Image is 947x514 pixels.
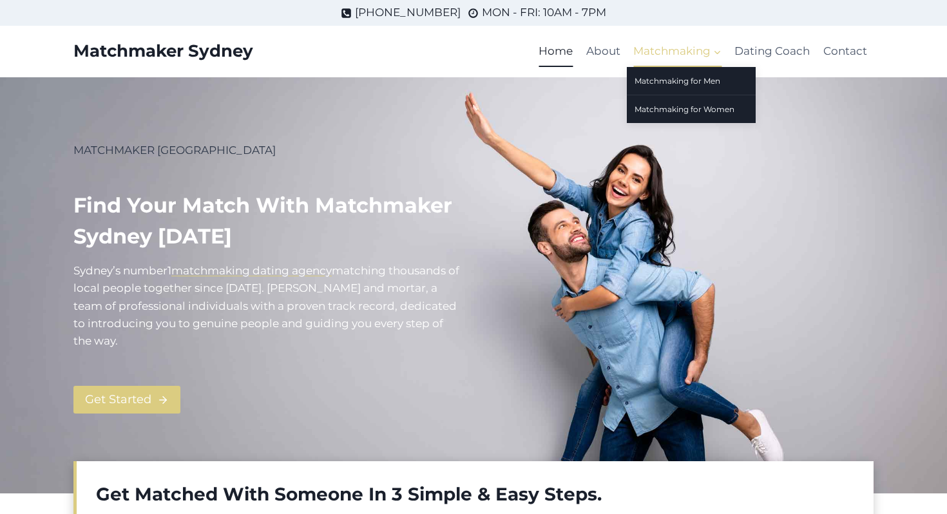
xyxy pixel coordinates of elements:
[532,36,874,67] nav: Primary
[627,36,728,67] button: Child menu of Matchmaking
[167,264,171,277] mark: 1
[73,142,463,159] p: MATCHMAKER [GEOGRAPHIC_DATA]
[355,4,461,21] span: [PHONE_NUMBER]
[85,390,151,409] span: Get Started
[332,264,343,277] mark: m
[532,36,579,67] a: Home
[96,481,854,508] h2: Get Matched With Someone In 3 Simple & Easy Steps.​
[482,4,606,21] span: MON - FRI: 10AM - 7PM
[627,67,756,95] a: Matchmaking for Men
[73,41,253,61] a: Matchmaker Sydney
[73,262,463,350] p: Sydney’s number atching thousands of local people together since [DATE]. [PERSON_NAME] and mortar...
[171,264,332,277] a: matchmaking dating agency
[817,36,874,67] a: Contact
[580,36,627,67] a: About
[73,386,180,414] a: Get Started
[627,95,756,123] a: Matchmaking for Women
[73,190,463,252] h1: Find your match with Matchmaker Sydney [DATE]
[728,36,816,67] a: Dating Coach
[341,4,461,21] a: [PHONE_NUMBER]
